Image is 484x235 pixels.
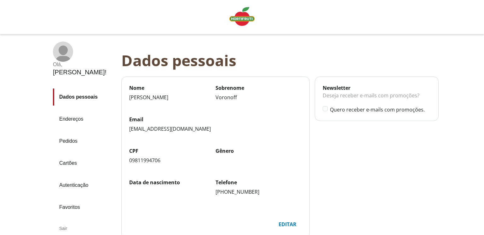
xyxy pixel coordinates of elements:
[323,84,431,91] div: Newsletter
[216,188,302,195] div: [PHONE_NUMBER]
[129,116,302,123] label: Email
[53,62,107,67] div: Olá ,
[274,218,302,230] div: Editar
[216,94,302,101] div: Voronoff
[216,147,302,154] label: Gênero
[129,179,216,186] label: Data de nascimento
[229,7,255,26] img: Logo
[53,89,116,106] a: Dados pessoais
[53,177,116,194] a: Autenticação
[129,84,216,91] label: Nome
[129,125,302,132] div: [EMAIL_ADDRESS][DOMAIN_NAME]
[129,94,216,101] div: [PERSON_NAME]
[129,147,216,154] label: CPF
[53,199,116,216] a: Favoritos
[216,179,302,186] label: Telefone
[323,91,431,106] div: Deseja receber e-mails com promoções?
[227,4,257,30] a: Logo
[129,157,216,164] div: 09811994706
[53,69,107,76] div: [PERSON_NAME] !
[216,84,302,91] label: Sobrenome
[121,52,444,69] div: Dados pessoais
[53,111,116,128] a: Endereços
[330,106,431,113] label: Quero receber e-mails com promoções.
[273,218,302,231] button: Editar
[53,133,116,150] a: Pedidos
[53,155,116,172] a: Cartões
